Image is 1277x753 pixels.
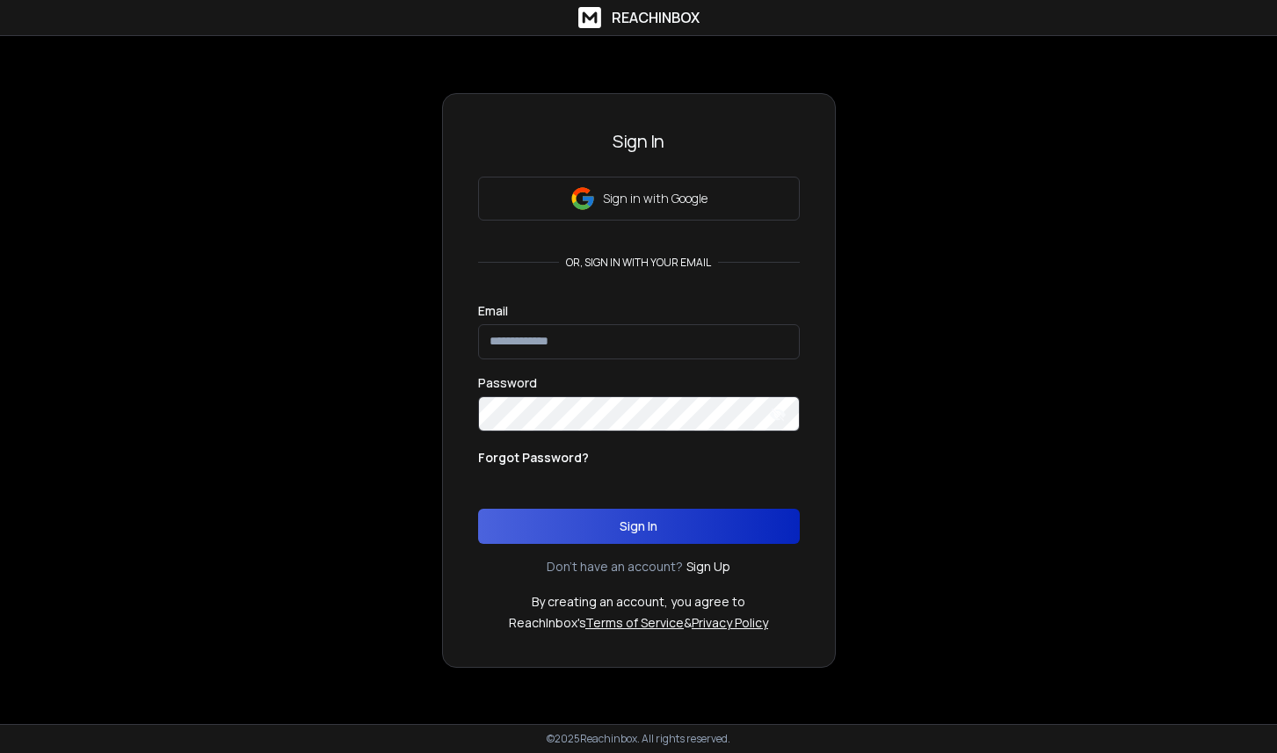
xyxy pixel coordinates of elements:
button: Sign in with Google [478,177,800,221]
a: ReachInbox [578,7,700,28]
p: Don't have an account? [547,558,683,576]
p: © 2025 Reachinbox. All rights reserved. [547,732,730,746]
h3: Sign In [478,129,800,154]
p: Forgot Password? [478,449,589,467]
label: Email [478,305,508,317]
p: By creating an account, you agree to [532,593,745,611]
p: ReachInbox's & [509,614,768,632]
label: Password [478,377,537,389]
a: Privacy Policy [692,614,768,631]
button: Sign In [478,509,800,544]
a: Sign Up [686,558,730,576]
p: or, sign in with your email [559,256,718,270]
p: Sign in with Google [603,190,707,207]
h1: ReachInbox [612,7,700,28]
a: Terms of Service [585,614,684,631]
